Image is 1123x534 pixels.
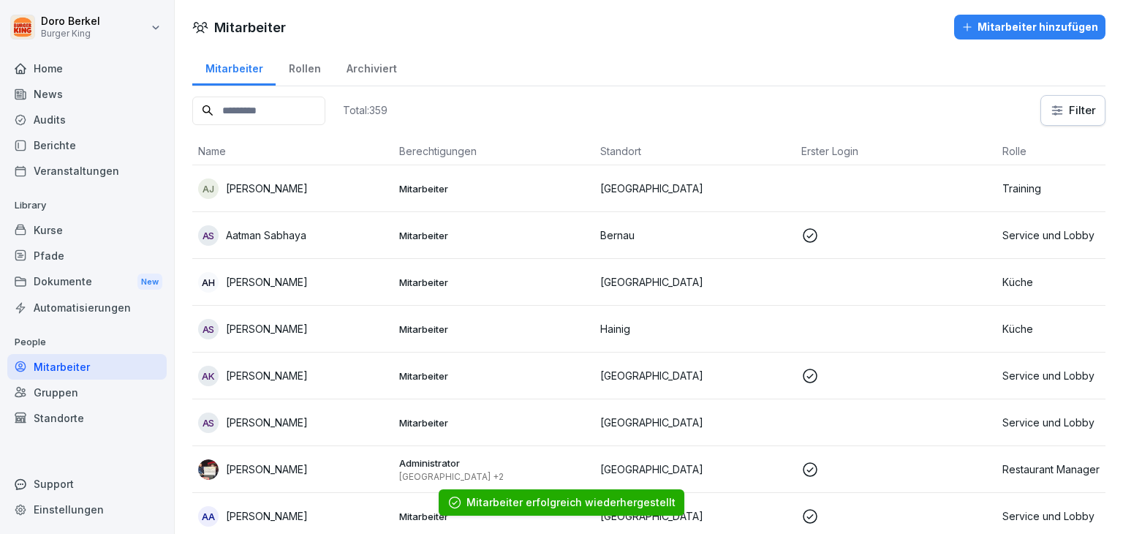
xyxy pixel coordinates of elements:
a: Berichte [7,132,167,158]
a: Mitarbeiter [192,48,276,86]
div: Support [7,471,167,497]
a: Einstellungen [7,497,167,522]
button: Mitarbeiter hinzufügen [954,15,1105,40]
th: Name [192,138,393,165]
div: as [198,413,219,433]
a: Gruppen [7,380,167,405]
p: [PERSON_NAME] [226,415,308,430]
p: Library [7,194,167,217]
a: Home [7,56,167,81]
button: Filter [1041,96,1105,125]
a: Audits [7,107,167,132]
a: News [7,81,167,107]
p: Mitarbeiter [399,182,589,195]
div: Filter [1050,103,1096,118]
p: [GEOGRAPHIC_DATA] +2 [399,471,589,483]
p: [GEOGRAPHIC_DATA] [600,462,790,477]
a: Rollen [276,48,333,86]
div: AJ [198,178,219,199]
img: ub37hjqnkufeo164u8jpbnwz.png [198,459,219,480]
div: New [137,274,162,290]
div: Dokumente [7,268,167,296]
th: Berechtigungen [393,138,594,165]
a: Standorte [7,405,167,431]
a: Veranstaltungen [7,158,167,184]
a: Mitarbeiter [7,354,167,380]
p: Mitarbeiter [399,323,589,336]
p: Burger King [41,29,100,39]
th: Erster Login [795,138,997,165]
th: Standort [594,138,795,165]
a: Pfade [7,243,167,268]
div: AA [198,506,219,527]
p: Doro Berkel [41,15,100,28]
p: [PERSON_NAME] [226,368,308,383]
p: Mitarbeiter [399,416,589,429]
a: Archiviert [333,48,409,86]
p: Bernau [600,227,790,243]
p: [PERSON_NAME] [226,274,308,290]
p: [PERSON_NAME] [226,321,308,336]
p: [PERSON_NAME] [226,508,308,524]
p: Administrator [399,456,589,470]
div: AS [198,225,219,246]
a: Automatisierungen [7,295,167,320]
h1: Mitarbeiter [214,18,286,37]
div: AK [198,366,219,386]
a: DokumenteNew [7,268,167,296]
div: AH [198,272,219,293]
div: Mitarbeiter erfolgreich wiederhergestellt [466,495,676,510]
p: Hainig [600,321,790,336]
p: Aatman Sabhaya [226,227,306,243]
p: [PERSON_NAME] [226,181,308,196]
p: Mitarbeiter [399,276,589,289]
p: [GEOGRAPHIC_DATA] [600,415,790,430]
p: Mitarbeiter [399,369,589,383]
div: AS [198,319,219,339]
p: [PERSON_NAME] [226,462,308,477]
p: People [7,331,167,354]
p: [GEOGRAPHIC_DATA] [600,274,790,290]
p: [GEOGRAPHIC_DATA] [600,368,790,383]
p: Total: 359 [343,103,387,117]
p: Mitarbeiter [399,510,589,523]
div: Mitarbeiter hinzufügen [961,19,1098,35]
p: Mitarbeiter [399,229,589,242]
a: Kurse [7,217,167,243]
p: [GEOGRAPHIC_DATA] [600,181,790,196]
